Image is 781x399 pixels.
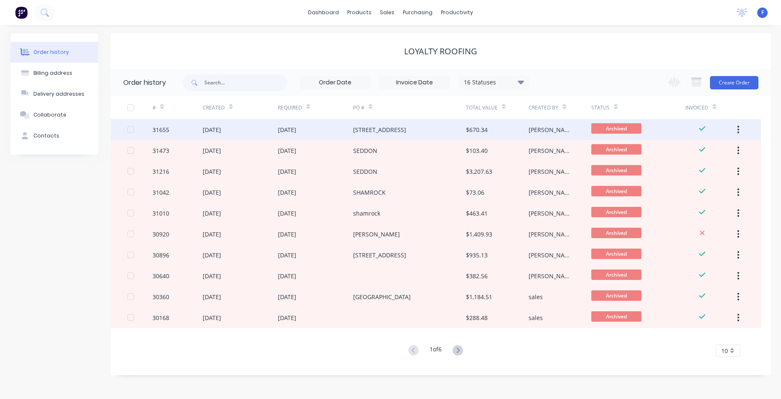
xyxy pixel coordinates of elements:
[203,292,221,301] div: [DATE]
[529,292,543,301] div: sales
[278,96,353,119] div: Required
[343,6,376,19] div: products
[278,251,296,259] div: [DATE]
[466,292,492,301] div: $1,184.51
[10,84,98,104] button: Delivery addresses
[529,188,575,197] div: [PERSON_NAME]
[204,74,287,91] input: Search...
[203,209,221,218] div: [DATE]
[278,188,296,197] div: [DATE]
[203,188,221,197] div: [DATE]
[591,186,641,196] span: Archived
[153,96,203,119] div: #
[153,313,169,322] div: 30168
[466,209,488,218] div: $463.41
[466,104,498,112] div: Total Value
[466,188,484,197] div: $73.06
[591,144,641,155] span: Archived
[379,76,450,89] input: Invoice Date
[685,96,735,119] div: Invoiced
[10,42,98,63] button: Order history
[529,96,591,119] div: Created By
[761,9,764,16] span: F
[10,63,98,84] button: Billing address
[203,146,221,155] div: [DATE]
[721,346,728,355] span: 10
[353,167,377,176] div: SEDDON
[203,125,221,134] div: [DATE]
[529,104,558,112] div: Created By
[591,123,641,134] span: Archived
[278,292,296,301] div: [DATE]
[591,104,610,112] div: Status
[529,146,575,155] div: [PERSON_NAME]
[529,167,575,176] div: [PERSON_NAME]
[591,207,641,217] span: Archived
[529,230,575,239] div: [PERSON_NAME]
[153,125,169,134] div: 31655
[353,146,377,155] div: SEDDON
[404,46,477,56] div: LOYALTY ROOFING
[591,228,641,238] span: Archived
[15,6,28,19] img: Factory
[203,313,221,322] div: [DATE]
[353,125,406,134] div: [STREET_ADDRESS]
[466,125,488,134] div: $670.34
[153,167,169,176] div: 31216
[437,6,477,19] div: productivity
[278,313,296,322] div: [DATE]
[591,311,641,322] span: Archived
[353,188,386,197] div: SHAMROCK
[591,96,685,119] div: Status
[153,272,169,280] div: 30640
[300,76,370,89] input: Order Date
[153,188,169,197] div: 31042
[278,125,296,134] div: [DATE]
[203,104,225,112] div: Created
[466,167,492,176] div: $3,207.63
[10,125,98,146] button: Contacts
[399,6,437,19] div: purchasing
[278,209,296,218] div: [DATE]
[466,313,488,322] div: $288.48
[203,230,221,239] div: [DATE]
[430,345,442,357] div: 1 of 6
[153,146,169,155] div: 31473
[529,125,575,134] div: [PERSON_NAME]
[278,230,296,239] div: [DATE]
[33,111,66,119] div: Collaborate
[278,272,296,280] div: [DATE]
[591,269,641,280] span: Archived
[33,48,69,56] div: Order history
[278,146,296,155] div: [DATE]
[33,90,84,98] div: Delivery addresses
[33,132,59,140] div: Contacts
[203,272,221,280] div: [DATE]
[710,76,758,89] button: Create Order
[685,104,708,112] div: Invoiced
[123,78,166,88] div: Order history
[278,167,296,176] div: [DATE]
[466,230,492,239] div: $1,409.93
[33,69,72,77] div: Billing address
[529,251,575,259] div: [PERSON_NAME]
[591,165,641,175] span: Archived
[153,251,169,259] div: 30896
[459,78,529,87] div: 16 Statuses
[153,209,169,218] div: 31010
[529,313,543,322] div: sales
[591,249,641,259] span: Archived
[466,146,488,155] div: $103.40
[466,96,529,119] div: Total Value
[278,104,302,112] div: Required
[529,209,575,218] div: [PERSON_NAME]
[353,209,380,218] div: shamrock
[353,104,364,112] div: PO #
[353,96,466,119] div: PO #
[10,104,98,125] button: Collaborate
[153,104,156,112] div: #
[353,292,411,301] div: [GEOGRAPHIC_DATA]
[466,272,488,280] div: $382.56
[203,96,278,119] div: Created
[203,251,221,259] div: [DATE]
